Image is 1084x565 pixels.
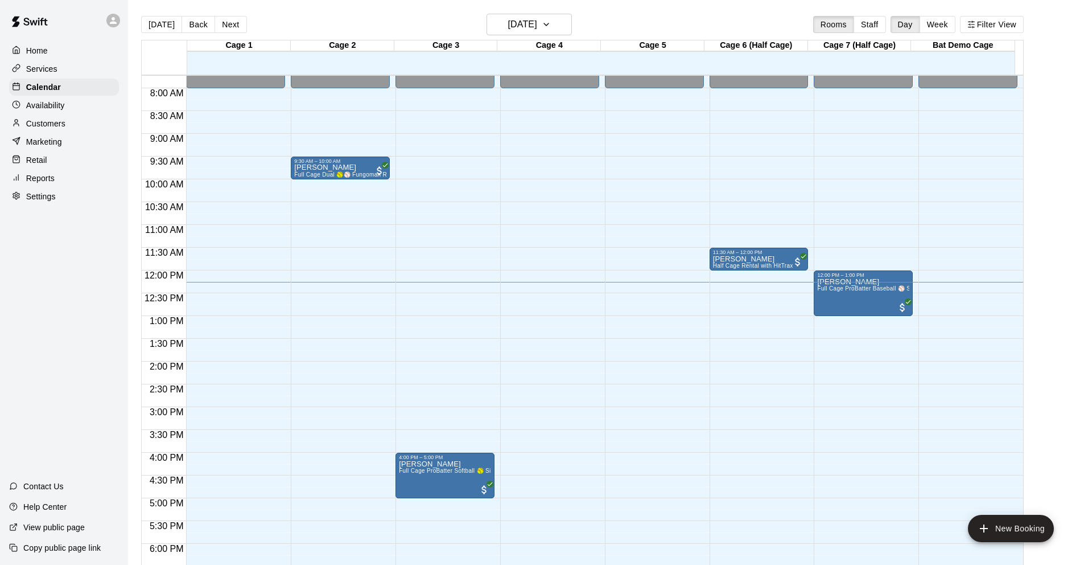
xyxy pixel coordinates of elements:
a: Services [9,60,119,77]
div: Cage 6 (Half Cage) [704,40,808,51]
button: [DATE] [487,14,572,35]
p: View public page [23,522,85,533]
p: Reports [26,173,55,184]
span: All customers have paid [479,484,490,496]
p: Availability [26,100,65,111]
div: Cage 2 [291,40,394,51]
span: 5:00 PM [147,498,187,508]
a: Calendar [9,79,119,96]
div: 4:00 PM – 5:00 PM: Meghan Tschida [395,453,494,498]
a: Marketing [9,133,119,150]
a: Customers [9,115,119,132]
span: 3:30 PM [147,430,187,440]
div: 12:00 PM – 1:00 PM [817,272,909,278]
div: 9:30 AM – 10:00 AM [294,158,386,164]
span: All customers have paid [792,256,803,268]
a: Settings [9,188,119,205]
div: 11:30 AM – 12:00 PM [713,249,805,255]
div: 4:00 PM – 5:00 PM [399,455,491,460]
button: Back [182,16,215,33]
span: Full Cage ProBatter Softball 🥎 Simulator with HItTrax [399,468,545,474]
div: 11:30 AM – 12:00 PM: Jessica Morrison [710,248,809,271]
span: 4:00 PM [147,453,187,462]
p: Copy public page link [23,542,101,554]
span: 1:30 PM [147,339,187,349]
p: Customers [26,118,65,129]
div: Cage 4 [497,40,601,51]
span: 5:30 PM [147,521,187,531]
div: Cage 3 [394,40,498,51]
a: Retail [9,152,119,169]
span: 8:30 AM [147,111,187,121]
span: All customers have paid [897,302,908,313]
a: Reports [9,170,119,187]
span: Half Cage Rental with HitTrax [713,263,793,269]
div: 9:30 AM – 10:00 AM: Kevin Hord [291,157,390,179]
span: 12:00 PM [142,271,186,280]
button: Week [920,16,955,33]
div: Cage 1 [187,40,291,51]
a: Availability [9,97,119,114]
span: 11:30 AM [142,248,187,257]
p: Services [26,63,57,75]
button: Rooms [813,16,854,33]
span: 2:30 PM [147,384,187,394]
button: Staff [854,16,886,33]
p: Retail [26,154,47,166]
span: 9:30 AM [147,157,187,166]
button: [DATE] [141,16,182,33]
span: 10:30 AM [142,202,187,212]
a: Home [9,42,119,59]
h6: [DATE] [508,17,537,32]
span: 2:00 PM [147,362,187,371]
div: 12:00 PM – 1:00 PM: Jeffrey Sexson [814,271,913,316]
span: Full Cage ProBatter Baseball ⚾ Simulator with HItTrax [817,285,966,292]
p: Calendar [26,81,61,93]
span: 3:00 PM [147,407,187,417]
div: Cage 7 (Half Cage) [808,40,912,51]
span: 9:00 AM [147,134,187,144]
p: Settings [26,191,56,202]
span: All customers have paid [374,165,385,177]
button: add [968,515,1054,542]
span: 4:30 PM [147,476,187,485]
span: 11:00 AM [142,225,187,235]
span: 6:00 PM [147,544,187,554]
p: Marketing [26,136,62,148]
div: Bat Demo Cage [911,40,1015,51]
button: Filter View [960,16,1024,33]
button: Next [215,16,246,33]
span: 10:00 AM [142,179,187,189]
span: Full Cage Dual 🥎⚾ Fungoman Rental with HitTrax [294,171,434,178]
p: Contact Us [23,481,64,492]
button: Day [891,16,920,33]
p: Home [26,45,48,56]
span: 1:00 PM [147,316,187,326]
span: 12:30 PM [142,293,186,303]
span: 8:00 AM [147,88,187,98]
p: Help Center [23,501,67,513]
div: Cage 5 [601,40,704,51]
